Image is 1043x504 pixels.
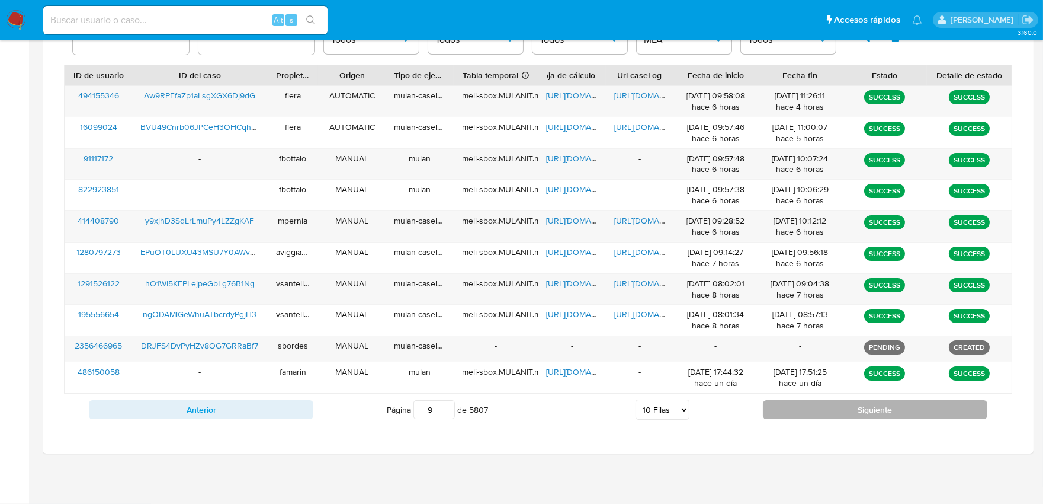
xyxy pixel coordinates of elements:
span: Alt [274,14,283,25]
span: Accesos rápidos [834,14,900,26]
span: s [290,14,293,25]
a: Notificaciones [912,15,922,25]
button: search-icon [299,12,323,28]
a: Salir [1022,14,1034,26]
span: 3.160.0 [1018,28,1037,37]
p: sandra.chabay@mercadolibre.com [951,14,1018,25]
input: Buscar usuario o caso... [43,12,328,28]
